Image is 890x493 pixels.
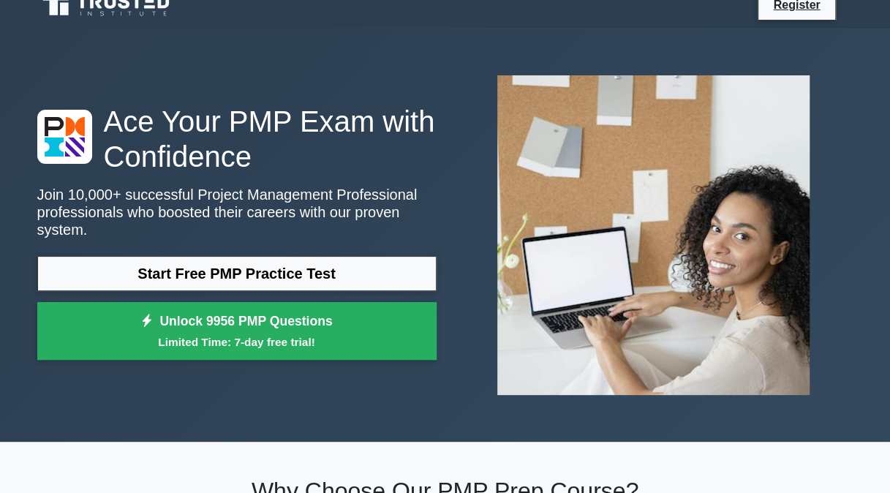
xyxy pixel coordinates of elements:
[37,256,437,291] a: Start Free PMP Practice Test
[56,334,418,350] small: Limited Time: 7-day free trial!
[37,186,437,238] p: Join 10,000+ successful Project Management Professional professionals who boosted their careers w...
[37,104,437,174] h1: Ace Your PMP Exam with Confidence
[37,302,437,361] a: Unlock 9956 PMP QuestionsLimited Time: 7-day free trial!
